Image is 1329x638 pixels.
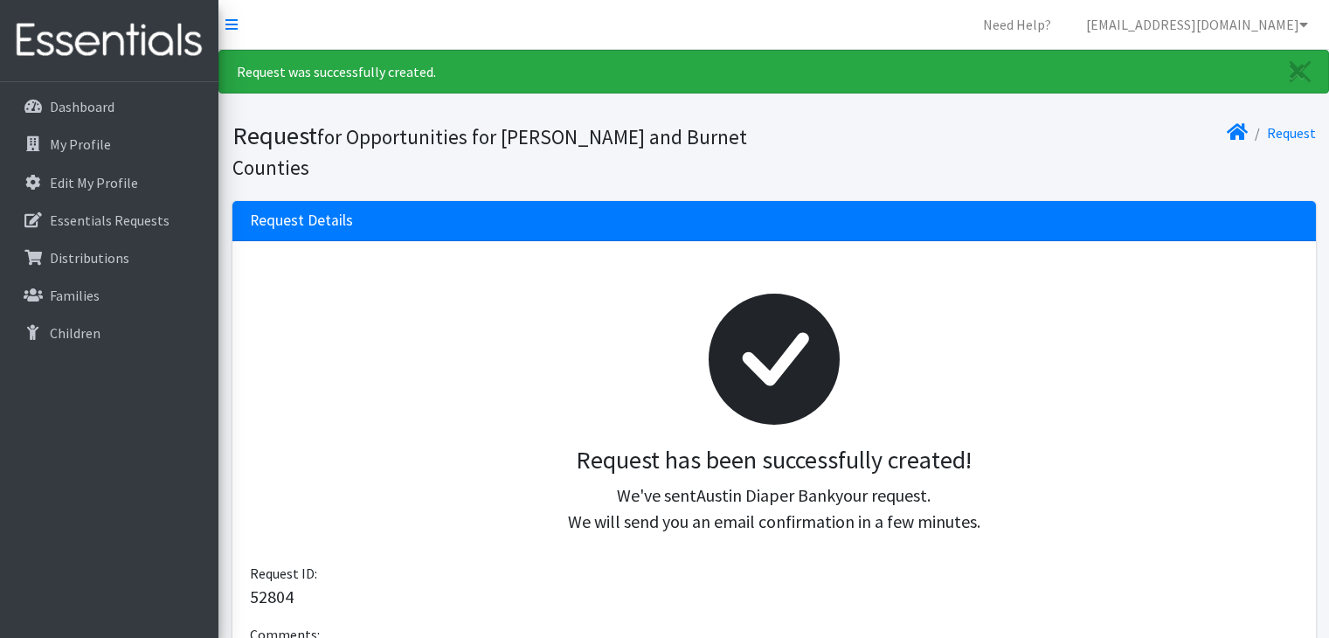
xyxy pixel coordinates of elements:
span: Request ID: [250,565,317,582]
p: Edit My Profile [50,174,138,191]
p: Distributions [50,249,129,267]
p: We've sent your request. We will send you an email confirmation in a few minutes. [264,482,1284,535]
a: Distributions [7,240,211,275]
p: 52804 [250,584,1298,610]
a: Families [7,278,211,313]
img: HumanEssentials [7,11,211,70]
a: Children [7,316,211,350]
p: My Profile [50,135,111,153]
h1: Request [232,121,768,181]
p: Families [50,287,100,304]
a: Request [1267,124,1316,142]
a: Essentials Requests [7,203,211,238]
a: Close [1272,51,1328,93]
small: for Opportunities for [PERSON_NAME] and Burnet Counties [232,124,747,180]
a: Dashboard [7,89,211,124]
a: [EMAIL_ADDRESS][DOMAIN_NAME] [1072,7,1322,42]
div: Request was successfully created. [218,50,1329,94]
span: Austin Diaper Bank [696,484,835,506]
p: Dashboard [50,98,114,115]
a: Need Help? [969,7,1065,42]
a: My Profile [7,127,211,162]
h3: Request Details [250,212,353,230]
p: Children [50,324,100,342]
p: Essentials Requests [50,212,170,229]
a: Edit My Profile [7,165,211,200]
h3: Request has been successfully created! [264,446,1284,475]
